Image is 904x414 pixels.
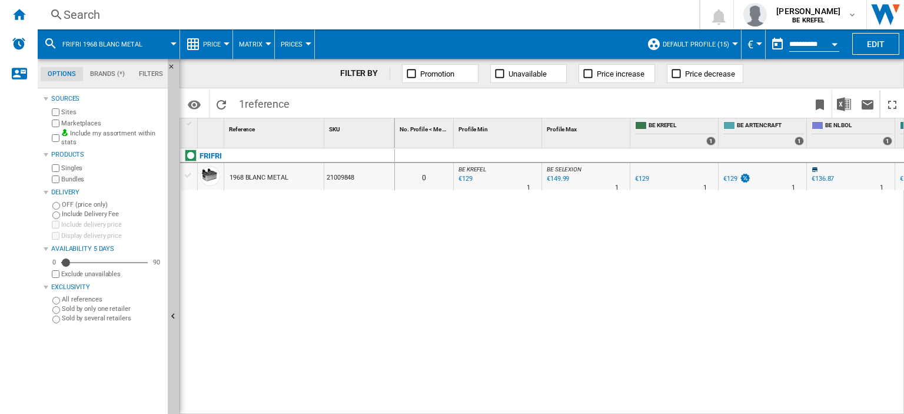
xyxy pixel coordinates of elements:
div: BE ARTENCRAFT 1 offers sold by BE ARTENCRAFT [721,118,806,148]
span: 1 [233,90,295,115]
div: Exclusivity [51,283,163,292]
button: md-calendar [766,32,789,56]
div: €129 [722,173,751,185]
div: Delivery Time : 1 day [615,182,619,194]
span: € [747,38,753,51]
div: Sort None [544,118,630,137]
span: reference [245,98,290,110]
div: FRIFRI 1968 BLANC METAL [44,29,174,59]
div: BE KREFEL 1 offers sold by BE KREFEL [633,118,718,148]
input: Bundles [52,175,59,183]
button: € [747,29,759,59]
input: OFF (price only) [52,202,60,210]
button: Hide [168,59,182,80]
button: Promotion [402,64,478,83]
label: Sold by only one retailer [62,304,163,313]
div: Sort None [200,118,224,137]
button: Bookmark this report [808,90,832,118]
label: Marketplaces [61,119,163,128]
div: Sort None [397,118,453,137]
div: Profile Max Sort None [544,118,630,137]
img: promotionV3.png [739,173,751,183]
div: Sources [51,94,163,104]
div: €129 [723,175,737,183]
button: Maximize [880,90,904,118]
label: Display delivery price [61,231,163,240]
span: [PERSON_NAME] [776,5,840,17]
md-tab-item: Options [41,67,83,81]
span: Matrix [239,41,262,48]
button: Download in Excel [832,90,856,118]
div: Sort None [456,118,541,137]
div: 1 offers sold by BE KREFEL [706,137,716,145]
button: Prices [281,29,308,59]
div: 21009848 [324,163,394,190]
span: Promotion [420,69,454,78]
div: Availability 5 Days [51,244,163,254]
button: Send this report by email [856,90,879,118]
span: No. Profile < Me [400,126,441,133]
input: Sites [52,108,59,116]
div: Default profile (15) [647,29,735,59]
div: 1968 BLANC METAL [230,164,288,191]
div: Last updated : Thursday, 28 August 2025 10:24 [457,173,473,185]
button: Default profile (15) [663,29,735,59]
span: FRIFRI 1968 BLANC METAL [62,41,142,48]
input: Display delivery price [52,270,59,278]
div: 0 [49,258,59,267]
div: Delivery Time : 1 day [792,182,795,194]
div: 0 [395,163,453,190]
div: Search [64,6,669,23]
button: Edit [852,33,899,55]
input: Sold by several retailers [52,316,60,323]
span: Price [203,41,221,48]
div: €136.87 [812,175,834,183]
img: mysite-bg-18x18.png [61,129,68,136]
div: BE NL BOL 1 offers sold by BE NL BOL [809,118,895,148]
div: Delivery [51,188,163,197]
button: Price increase [579,64,655,83]
label: Include delivery price [61,220,163,229]
label: Exclude unavailables [61,270,163,279]
input: Singles [52,164,59,172]
img: profile.jpg [743,3,767,27]
md-menu: Currency [742,29,766,59]
span: BE KREFEL [458,166,486,173]
span: Profile Min [458,126,488,133]
div: Last updated : Thursday, 28 August 2025 08:30 [545,173,569,185]
label: Include Delivery Fee [62,210,163,218]
button: Reload [210,90,233,118]
span: Price decrease [685,69,735,78]
label: OFF (price only) [62,200,163,209]
div: No. Profile < Me Sort None [397,118,453,137]
div: Delivery Time : 1 day [527,182,530,194]
input: Marketplaces [52,120,59,127]
label: Bundles [61,175,163,184]
div: Products [51,150,163,160]
span: Price increase [597,69,644,78]
span: Profile Max [547,126,577,133]
b: BE KREFEL [792,16,825,24]
img: excel-24x24.png [837,97,851,111]
input: All references [52,297,60,304]
div: Delivery Time : 1 day [703,182,707,194]
div: €129 [635,175,649,183]
div: Profile Min Sort None [456,118,541,137]
button: Price [203,29,227,59]
div: FILTER BY [340,68,390,80]
button: FRIFRI 1968 BLANC METAL [62,29,154,59]
button: Open calendar [824,32,845,53]
button: Price decrease [667,64,743,83]
span: BE KREFEL [649,121,716,131]
button: Unavailable [490,64,567,83]
span: Reference [229,126,255,133]
span: BE ARTENCRAFT [737,121,804,131]
span: SKU [329,126,340,133]
div: 1 offers sold by BE NL BOL [883,137,892,145]
button: Options [182,94,206,115]
div: 1 offers sold by BE ARTENCRAFT [795,137,804,145]
div: Price [186,29,227,59]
